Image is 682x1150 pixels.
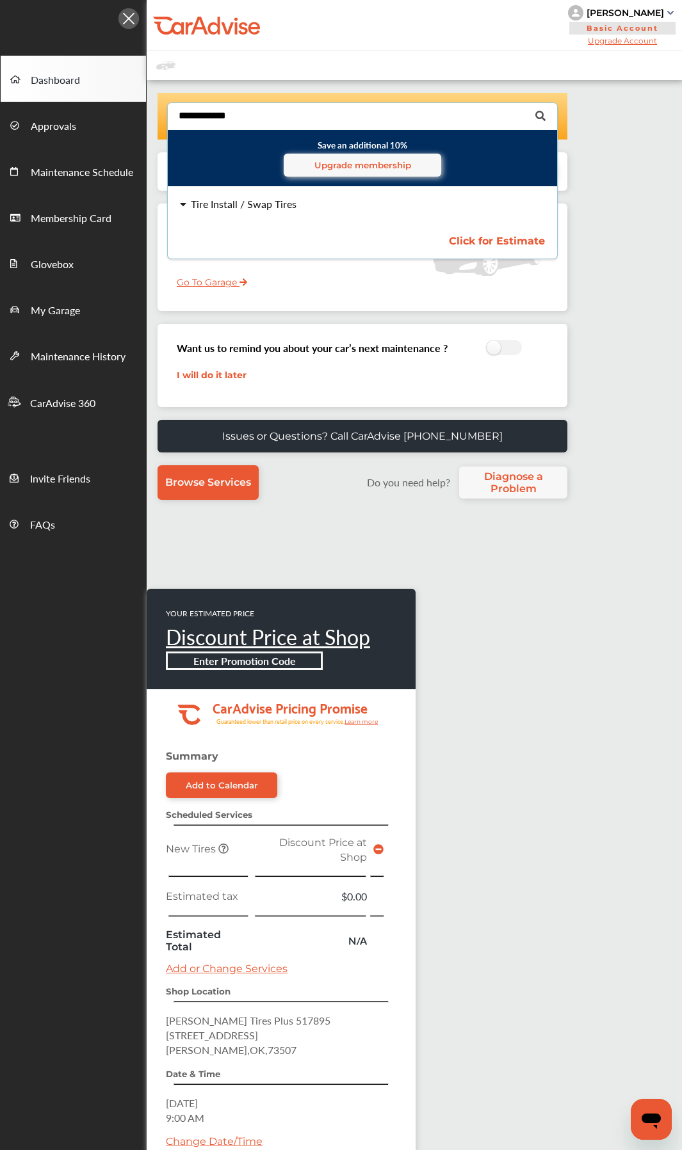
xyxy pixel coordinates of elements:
[163,886,251,907] td: Estimated tax
[667,11,674,15] img: sCxJUJ+qAmfqhQGDUl18vwLg4ZYJ6CxN7XmbOMBAAAAAElFTkSuQmCC
[1,148,146,194] a: Maintenance Schedule
[568,5,583,20] img: knH8PDtVvWoAbQRylUukY18CTiRevjo20fAtgn5MLBQj4uumYvk2MzTtcAIzfGAtb1XOLVMAvhLuqoNAbL4reqehy0jehNKdM...
[177,369,247,381] a: I will do it later
[631,1099,672,1140] iframe: Button to launch messaging window
[216,717,345,726] tspan: Guaranteed lower than retail price on every service.
[279,836,367,863] span: Discount Price at Shop
[166,1069,220,1079] strong: Date & Time
[163,925,251,956] td: Estimated Total
[167,267,247,291] a: Go To Garage
[166,962,288,975] a: Add or Change Services
[31,164,133,181] span: Maintenance Schedule
[284,154,441,177] a: Upgrade membership
[568,36,677,45] span: Upgrade Account
[167,241,355,274] div: Estimated Current Mileage :
[1,194,146,240] a: Membership Card
[166,1013,330,1028] span: [PERSON_NAME] Tires Plus 517895
[31,72,80,89] span: Dashboard
[213,696,368,719] tspan: CarAdvise Pricing Promise
[587,7,664,19] div: [PERSON_NAME]
[251,886,370,907] td: $0.00
[1,332,146,378] a: Maintenance History
[166,843,218,855] span: New Tires
[166,1110,204,1125] span: 9:00 AM
[166,986,231,996] strong: Shop Location
[459,467,567,499] a: Diagnose a Problem
[158,420,567,452] a: Issues or Questions? Call CarAdvise [PHONE_NUMBER]
[177,340,448,355] h3: Want us to remind you about your car’s next maintenance ?
[31,303,80,319] span: My Garage
[158,465,259,500] a: Browse Services
[449,235,545,247] span: Click for Estimate
[30,395,95,412] span: CarAdvise 360
[30,471,90,488] span: Invite Friends
[166,1042,296,1057] span: [PERSON_NAME] , OK , 73507
[251,925,370,956] td: N/A
[166,1096,198,1110] span: [DATE]
[166,750,218,762] strong: Summary
[166,810,252,820] strong: Scheduled Services
[31,257,74,273] span: Glovebox
[1,56,146,102] a: Dashboard
[165,476,251,488] span: Browse Services
[166,1028,258,1042] span: [STREET_ADDRESS]
[31,349,126,365] span: Maintenance History
[569,22,676,35] span: Basic Account
[222,430,503,442] p: Issues or Questions? Call CarAdvise [PHONE_NUMBER]
[31,211,111,227] span: Membership Card
[186,780,258,790] div: Add to Calendar
[193,653,296,668] b: Enter Promotion Code
[118,8,139,29] img: Icon.5fd9dcc7.svg
[191,199,296,209] div: Tire Install / Swap Tires
[361,475,456,490] label: Do you need help?
[177,139,548,177] small: Save an additional 10%
[1,102,146,148] a: Approvals
[345,718,378,725] tspan: Learn more
[466,470,561,495] span: Diagnose a Problem
[31,118,76,135] span: Approvals
[166,622,370,651] a: Discount Price at Shop
[166,1135,263,1147] a: Change Date/Time
[314,160,411,170] span: Upgrade membership
[30,517,55,534] span: FAQs
[1,286,146,332] a: My Garage
[1,240,146,286] a: Glovebox
[166,772,277,798] a: Add to Calendar
[166,608,370,619] p: YOUR ESTIMATED PRICE
[156,58,175,74] img: placeholder_car.fcab19be.svg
